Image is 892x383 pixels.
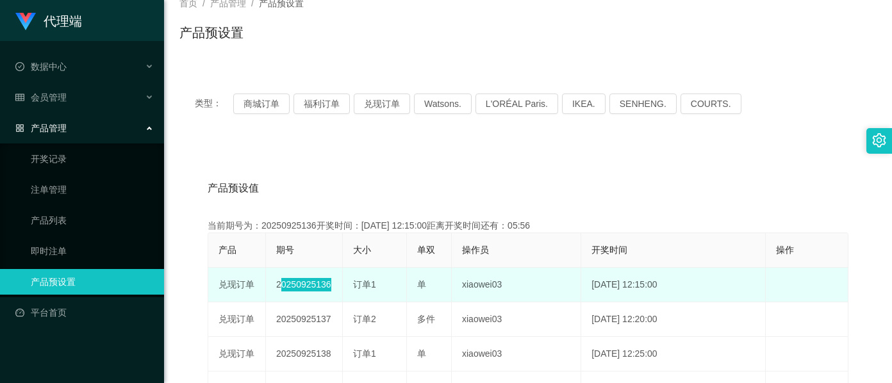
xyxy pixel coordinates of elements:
a: 代理端 [15,15,82,26]
span: 订单2 [353,314,376,324]
td: 兑现订单 [208,337,266,371]
span: 大小 [353,245,371,255]
span: 单双 [417,245,435,255]
h1: 产品预设置 [179,23,244,42]
span: 类型： [195,94,233,114]
button: SENHENG. [609,94,677,114]
td: xiaowei03 [452,302,581,337]
div: 当前期号为：20250925136开奖时间：[DATE] 12:15:00距离开奖时间还有：05:56 [208,219,848,232]
h1: 代理端 [44,1,82,42]
a: 开奖记录 [31,146,154,172]
span: 订单1 [353,348,376,359]
i: 图标: check-circle-o [15,62,24,71]
td: 20250925137 [266,302,343,337]
button: COURTS. [681,94,741,114]
td: [DATE] 12:25:00 [581,337,765,371]
span: 单 [417,279,426,289]
span: 多件 [417,314,435,324]
span: 操作 [776,245,794,255]
a: 产品列表 [31,208,154,233]
button: L'ORÉAL Paris. [475,94,558,114]
button: 福利订单 [293,94,350,114]
button: IKEA. [562,94,606,114]
span: 产品管理 [15,123,67,133]
td: 20250925136 [266,268,343,302]
i: 图标: table [15,93,24,102]
td: 兑现订单 [208,268,266,302]
span: 产品 [219,245,236,255]
a: 注单管理 [31,177,154,202]
td: xiaowei03 [452,268,581,302]
span: 会员管理 [15,92,67,102]
span: 单 [417,348,426,359]
button: Watsons. [414,94,472,114]
span: 产品预设值 [208,181,259,196]
img: logo.9652507e.png [15,13,36,31]
td: 兑现订单 [208,302,266,337]
button: 兑现订单 [354,94,410,114]
span: 订单1 [353,279,376,289]
td: [DATE] 12:15:00 [581,268,765,302]
td: 20250925138 [266,337,343,371]
span: 操作员 [462,245,489,255]
td: xiaowei03 [452,337,581,371]
i: 图标: appstore-o [15,124,24,133]
i: 图标: setting [872,133,886,147]
a: 产品预设置 [31,269,154,295]
span: 期号 [276,245,294,255]
td: [DATE] 12:20:00 [581,302,765,337]
span: 数据中心 [15,61,67,72]
a: 即时注单 [31,238,154,264]
button: 商城订单 [233,94,290,114]
span: 开奖时间 [591,245,627,255]
a: 图标: dashboard平台首页 [15,300,154,325]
